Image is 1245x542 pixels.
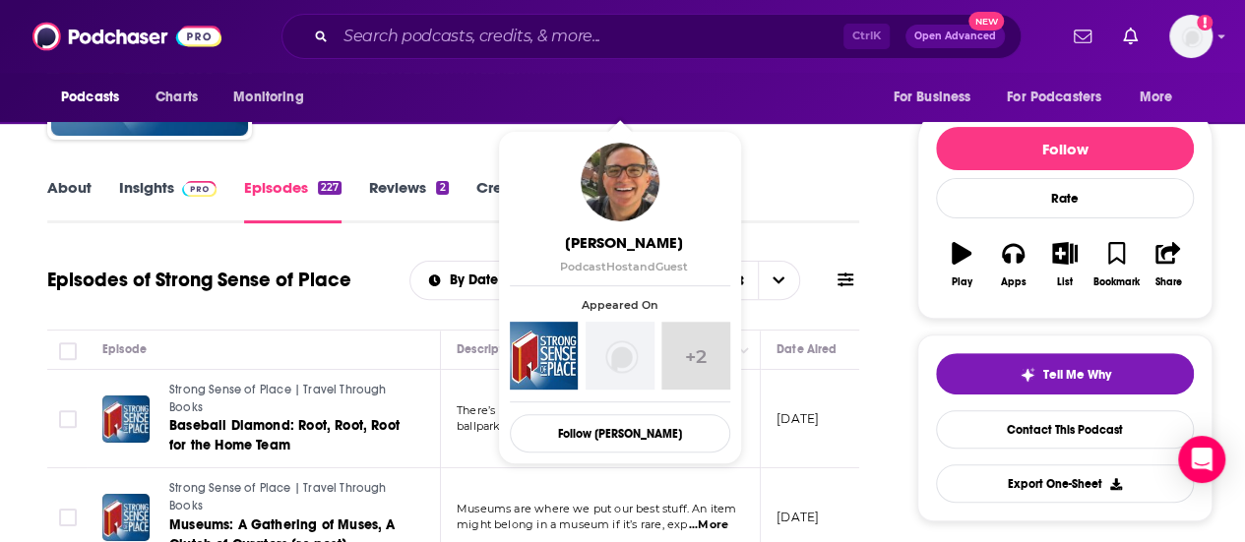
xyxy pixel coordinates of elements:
h1: Episodes of Strong Sense of Place [47,268,351,292]
button: open menu [879,79,995,116]
span: Strong Sense of Place | Travel Through Books [169,481,387,512]
a: Strong Sense of Place | Travel Through Books [169,382,405,416]
span: and [633,260,655,273]
span: Charts [156,84,198,111]
a: Baseball Diamond: Root, Root, Root for the Home Team [169,416,405,455]
div: Share [1154,276,1181,288]
input: Search podcasts, credits, & more... [336,21,843,52]
a: Contact This Podcast [936,410,1194,449]
span: ...More [689,517,728,533]
span: [PERSON_NAME] [514,233,734,252]
button: Play [936,229,987,300]
button: Share [1143,229,1194,300]
div: Play [952,276,972,288]
button: open menu [219,79,329,116]
span: For Business [893,84,970,111]
span: For Podcasters [1007,84,1101,111]
span: Podcasts [61,84,119,111]
button: open menu [1126,79,1198,116]
span: Toggle select row [59,410,77,428]
button: tell me why sparkleTell Me Why [936,353,1194,394]
img: Strong Sense of Place | Travel Through Books [510,322,578,390]
img: Podchaser - Follow, Share and Rate Podcasts [32,18,221,55]
img: Podchaser Pro [182,181,217,197]
a: Reviews2 [369,178,448,223]
button: open menu [994,79,1130,116]
h2: Choose List sort [409,261,605,300]
a: Strong Sense of Place | Travel Through Books [169,480,405,514]
div: 2 [436,181,448,195]
div: Rate [936,178,1194,218]
a: Show notifications dropdown [1115,20,1146,53]
span: By Date [450,273,505,287]
button: open menu [47,79,145,116]
img: tell me why sparkle [1020,367,1035,383]
span: Ctrl K [843,24,890,49]
a: Credits2 [476,178,549,223]
span: Strong Sense of Place | Travel Through Books [169,383,387,414]
span: might belong in a museum if it’s rare, exp [457,517,687,531]
div: Description [457,337,520,361]
a: About [47,178,92,223]
button: Apps [987,229,1038,300]
a: Show notifications dropdown [1066,20,1099,53]
span: Tell Me Why [1043,367,1111,383]
span: There’s nothing else quite like a night at the [457,403,699,417]
div: Episode [102,337,147,361]
div: Search podcasts, credits, & more... [281,14,1022,59]
span: More [1140,84,1173,111]
button: Export One-Sheet [936,464,1194,503]
div: 227 [318,181,342,195]
div: Bookmark [1093,276,1140,288]
button: Bookmark [1090,229,1142,300]
button: Follow [PERSON_NAME] [510,414,730,452]
span: New [968,12,1004,30]
p: [DATE] [777,410,819,427]
button: List [1039,229,1090,300]
span: Baseball Diamond: Root, Root, Root for the Home Team [169,417,400,453]
a: InsightsPodchaser Pro [119,178,217,223]
img: David Humphreys [581,143,659,221]
span: Monitoring [233,84,303,111]
a: +2 [661,322,729,390]
span: Museums are where we put our best stuff. An item [457,502,736,515]
a: Charts [143,79,210,116]
button: open menu [410,273,522,287]
div: Date Aired [777,337,837,361]
img: User Profile [1169,15,1213,58]
span: Open Advanced [914,31,996,41]
a: [PERSON_NAME]PodcastHostandGuest [514,233,734,273]
div: List [1057,276,1073,288]
a: Episodes227 [244,178,342,223]
button: Open AdvancedNew [905,25,1005,48]
svg: Add a profile image [1197,15,1213,30]
div: Open Intercom Messenger [1178,436,1225,483]
span: Logged in as sohi.kang [1169,15,1213,58]
span: Toggle select row [59,509,77,526]
span: Podcast Host Guest [560,260,688,273]
img: Geopats Podcasting [586,322,654,390]
span: ballpark, especially when the light and te [457,419,681,433]
span: Appeared On [510,298,730,312]
button: Follow [936,127,1194,170]
p: [DATE] [777,509,819,525]
button: Column Actions [732,338,756,362]
div: Apps [1001,276,1027,288]
button: Show profile menu [1169,15,1213,58]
